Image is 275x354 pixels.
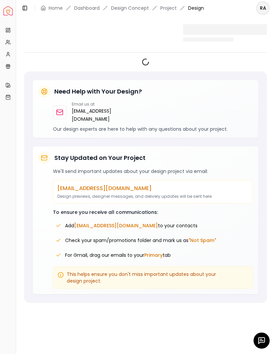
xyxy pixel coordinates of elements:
[53,126,253,132] p: Our design experts are here to help with any questions about your project.
[3,6,13,15] img: Spacejoy Logo
[53,209,253,216] p: To ensure you receive all communications:
[72,102,111,107] p: Email us at
[65,237,216,244] span: Check your spam/promotions folder and mark us as
[74,5,100,11] a: Dashboard
[57,184,249,192] p: [EMAIL_ADDRESS][DOMAIN_NAME]
[67,271,249,284] span: This helps ensure you don't miss important updates about your design project.
[54,87,142,96] h5: Need Help with Your Design?
[54,153,146,163] h5: Stay Updated on Your Project
[257,2,269,14] span: RA
[256,1,270,15] button: RA
[72,107,111,123] a: [EMAIL_ADDRESS][DOMAIN_NAME]
[49,5,63,11] a: Home
[41,5,204,11] nav: breadcrumb
[57,194,249,199] p: Design previews, designer messages, and delivery updates will be sent here
[144,252,163,258] span: Primary
[53,168,253,175] p: We'll send important updates about your design project via email:
[160,5,177,11] a: Project
[188,237,216,244] span: "Not Spam"
[111,5,149,11] li: Design Concept
[188,5,204,11] span: Design
[74,222,158,229] span: [EMAIL_ADDRESS][DOMAIN_NAME]
[65,252,171,258] span: For Gmail, drag our emails to your tab
[3,6,13,15] a: Spacejoy
[65,222,198,229] span: Add to your contacts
